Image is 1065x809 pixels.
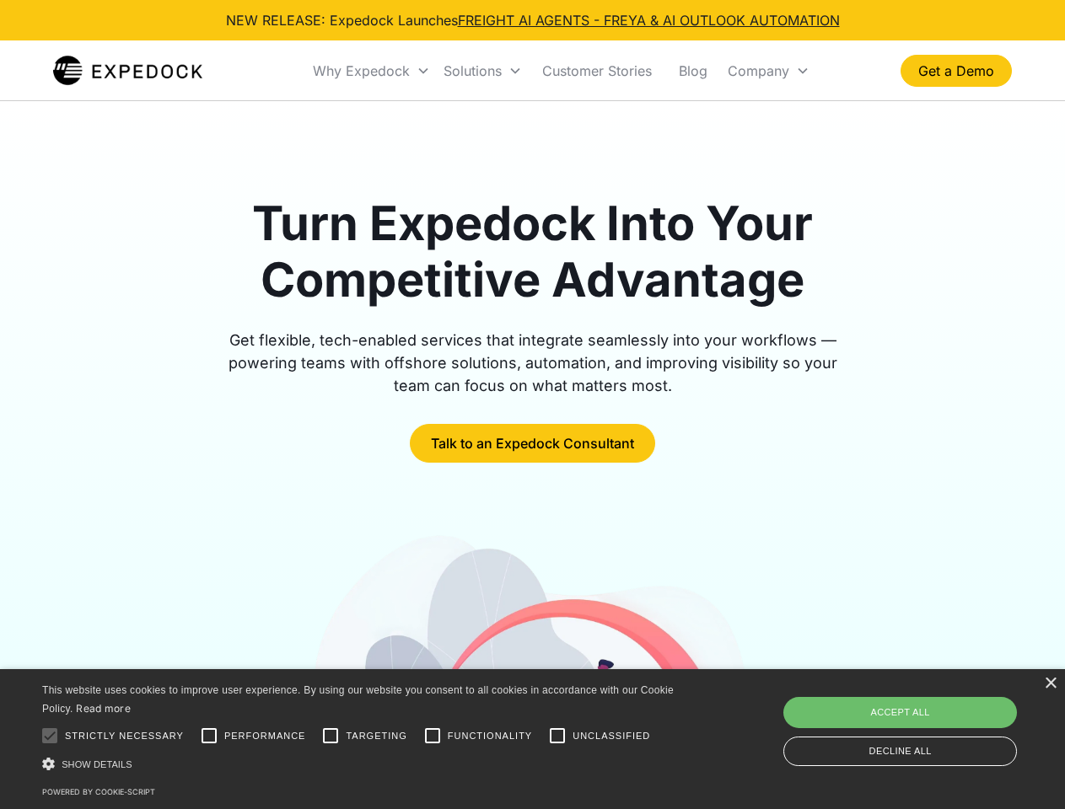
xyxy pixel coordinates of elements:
[784,627,1065,809] iframe: Chat Widget
[573,729,650,743] span: Unclassified
[53,54,202,88] img: Expedock Logo
[209,329,857,397] div: Get flexible, tech-enabled services that integrate seamlessly into your workflows — powering team...
[665,42,721,99] a: Blog
[901,55,1012,87] a: Get a Demo
[444,62,502,79] div: Solutions
[437,42,529,99] div: Solutions
[448,729,532,743] span: Functionality
[76,702,131,715] a: Read more
[728,62,789,79] div: Company
[458,12,840,29] a: FREIGHT AI AGENTS - FREYA & AI OUTLOOK AUTOMATION
[410,424,655,463] a: Talk to an Expedock Consultant
[53,54,202,88] a: home
[65,729,184,743] span: Strictly necessary
[62,759,132,769] span: Show details
[42,755,680,773] div: Show details
[226,10,840,30] div: NEW RELEASE: Expedock Launches
[313,62,410,79] div: Why Expedock
[306,42,437,99] div: Why Expedock
[42,684,674,715] span: This website uses cookies to improve user experience. By using our website you consent to all coo...
[529,42,665,99] a: Customer Stories
[209,196,857,308] h1: Turn Expedock Into Your Competitive Advantage
[224,729,306,743] span: Performance
[42,787,155,796] a: Powered by cookie-script
[346,729,406,743] span: Targeting
[721,42,816,99] div: Company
